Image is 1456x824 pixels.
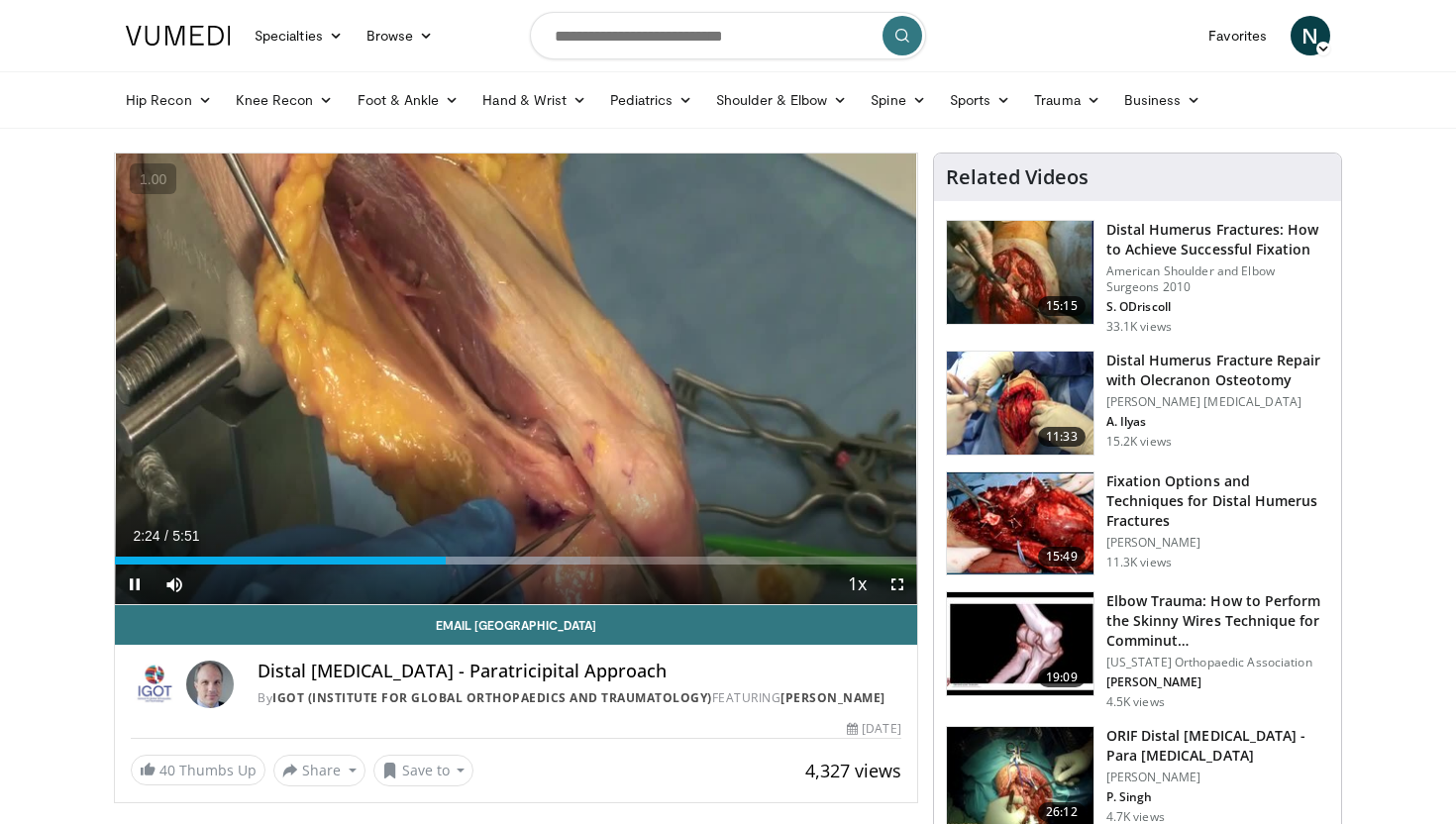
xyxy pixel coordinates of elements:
[1112,80,1213,120] a: Business
[115,605,917,645] a: Email [GEOGRAPHIC_DATA]
[947,352,1093,455] img: 96ff3178-9bc5-44d7-83c1-7bb6291c9b10.150x105_q85_crop-smart_upscale.jpg
[805,759,901,782] span: 4,327 views
[1106,655,1329,670] p: [US_STATE] Orthopaedic Association
[1106,674,1329,690] p: [PERSON_NAME]
[1106,555,1172,570] p: 11.3K views
[598,80,704,120] a: Pediatrics
[1038,802,1086,822] span: 26:12
[1106,591,1329,651] h3: Elbow Trauma: How to Perform the Skinny Wires Technique for Comminut…
[1106,726,1329,766] h3: ORIF Distal [MEDICAL_DATA] - Para [MEDICAL_DATA]
[172,528,199,544] span: 5:51
[131,661,178,708] img: IGOT (Institute for Global Orthopaedics and Traumatology)
[114,80,224,120] a: Hip Recon
[946,591,1329,710] a: 19:09 Elbow Trauma: How to Perform the Skinny Wires Technique for Comminut… [US_STATE] Orthopaedi...
[186,661,234,708] img: Avatar
[947,592,1093,695] img: 208aabb9-6895-4f6e-b598-36ea6e60126a.150x105_q85_crop-smart_upscale.jpg
[258,661,901,682] h4: Distal [MEDICAL_DATA] - Paratricipital Approach
[947,221,1093,324] img: shawn_1.png.150x105_q85_crop-smart_upscale.jpg
[115,565,155,604] button: Pause
[780,689,885,706] a: [PERSON_NAME]
[1038,547,1086,566] span: 15:49
[1038,668,1086,687] span: 19:09
[1106,434,1172,450] p: 15.2K views
[1106,535,1329,551] p: [PERSON_NAME]
[273,755,365,786] button: Share
[373,755,474,786] button: Save to
[859,80,937,120] a: Spine
[1106,220,1329,259] h3: Distal Humerus Fractures: How to Achieve Successful Fixation
[126,26,231,46] img: VuMedi Logo
[847,720,900,738] div: [DATE]
[946,351,1329,456] a: 11:33 Distal Humerus Fracture Repair with Olecranon Osteotomy [PERSON_NAME] [MEDICAL_DATA] A. Ily...
[946,220,1329,335] a: 15:15 Distal Humerus Fractures: How to Achieve Successful Fixation American Shoulder and Elbow Su...
[946,471,1329,576] a: 15:49 Fixation Options and Techniques for Distal Humerus Fractures [PERSON_NAME] 11.3K views
[946,165,1089,189] h4: Related Videos
[164,528,168,544] span: /
[159,761,175,779] span: 40
[1291,16,1330,55] a: N
[1038,427,1086,447] span: 11:33
[346,80,471,120] a: Foot & Ankle
[530,12,926,59] input: Search topics, interventions
[704,80,859,120] a: Shoulder & Elbow
[224,80,346,120] a: Knee Recon
[115,557,917,565] div: Progress Bar
[878,565,917,604] button: Fullscreen
[272,689,712,706] a: IGOT (Institute for Global Orthopaedics and Traumatology)
[838,565,878,604] button: Playback Rate
[355,16,446,55] a: Browse
[115,154,917,605] video-js: Video Player
[1022,80,1112,120] a: Trauma
[938,80,1023,120] a: Sports
[243,16,355,55] a: Specialties
[258,689,901,707] div: By FEATURING
[1106,299,1329,315] p: S. ODriscoll
[1038,296,1086,316] span: 15:15
[155,565,194,604] button: Mute
[1106,789,1329,805] p: P. Singh
[1106,319,1172,335] p: 33.1K views
[1106,263,1329,295] p: American Shoulder and Elbow Surgeons 2010
[1196,16,1279,55] a: Favorites
[1106,694,1165,710] p: 4.5K views
[1106,351,1329,390] h3: Distal Humerus Fracture Repair with Olecranon Osteotomy
[131,755,265,785] a: 40 Thumbs Up
[1106,414,1329,430] p: A. Ilyas
[133,528,159,544] span: 2:24
[1106,394,1329,410] p: [PERSON_NAME] [MEDICAL_DATA]
[947,472,1093,575] img: stein_3.png.150x105_q85_crop-smart_upscale.jpg
[1106,471,1329,531] h3: Fixation Options and Techniques for Distal Humerus Fractures
[1106,770,1329,785] p: [PERSON_NAME]
[470,80,598,120] a: Hand & Wrist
